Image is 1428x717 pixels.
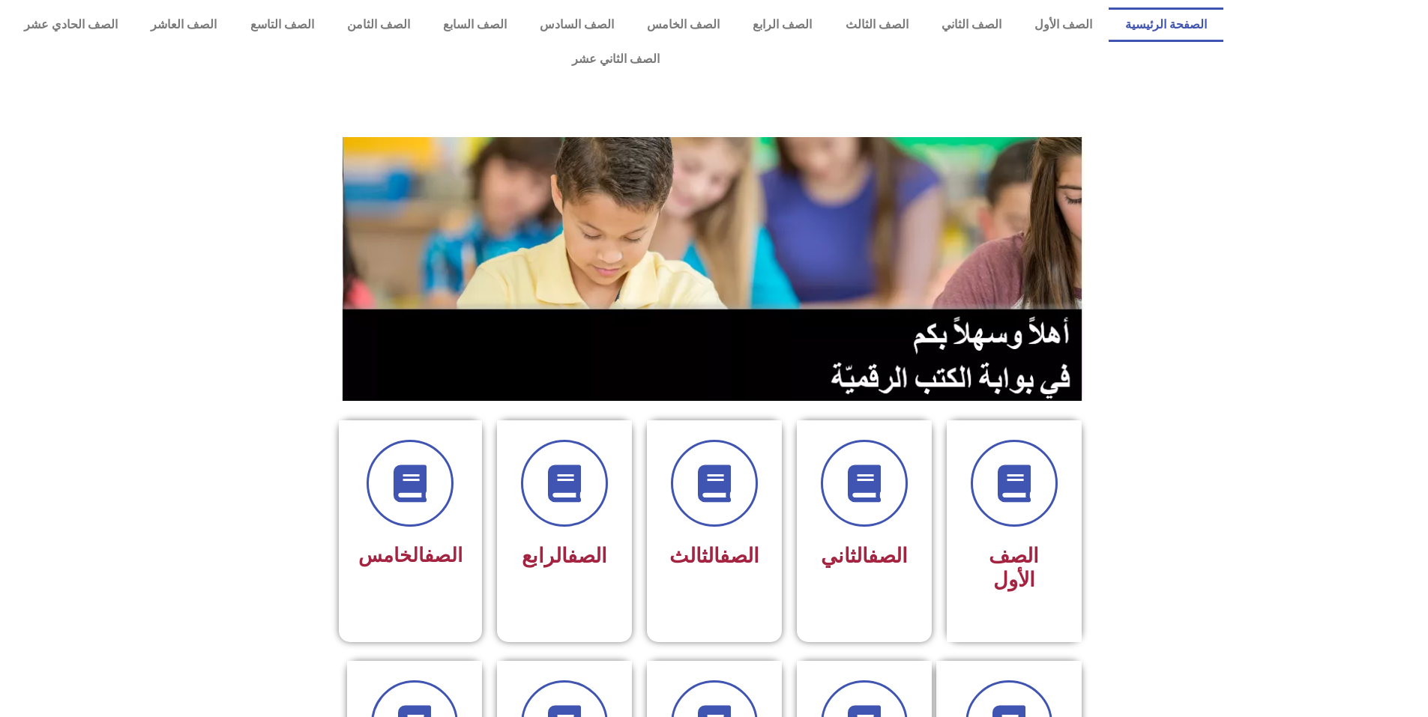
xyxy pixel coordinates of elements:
[989,544,1039,592] span: الصف الأول
[7,42,1223,76] a: الصف الثاني عشر
[1018,7,1109,42] a: الصف الأول
[669,544,759,568] span: الثالث
[720,544,759,568] a: الصف
[828,7,924,42] a: الصف الثالث
[736,7,828,42] a: الصف الرابع
[868,544,908,568] a: الصف
[331,7,427,42] a: الصف الثامن
[358,544,463,566] span: الخامس
[523,7,630,42] a: الصف السادس
[1109,7,1223,42] a: الصفحة الرئيسية
[821,544,908,568] span: الثاني
[522,544,607,568] span: الرابع
[925,7,1018,42] a: الصف الثاني
[7,7,134,42] a: الصف الحادي عشر
[630,7,736,42] a: الصف الخامس
[424,544,463,566] a: الصف
[233,7,330,42] a: الصف التاسع
[134,7,233,42] a: الصف العاشر
[567,544,607,568] a: الصف
[427,7,523,42] a: الصف السابع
